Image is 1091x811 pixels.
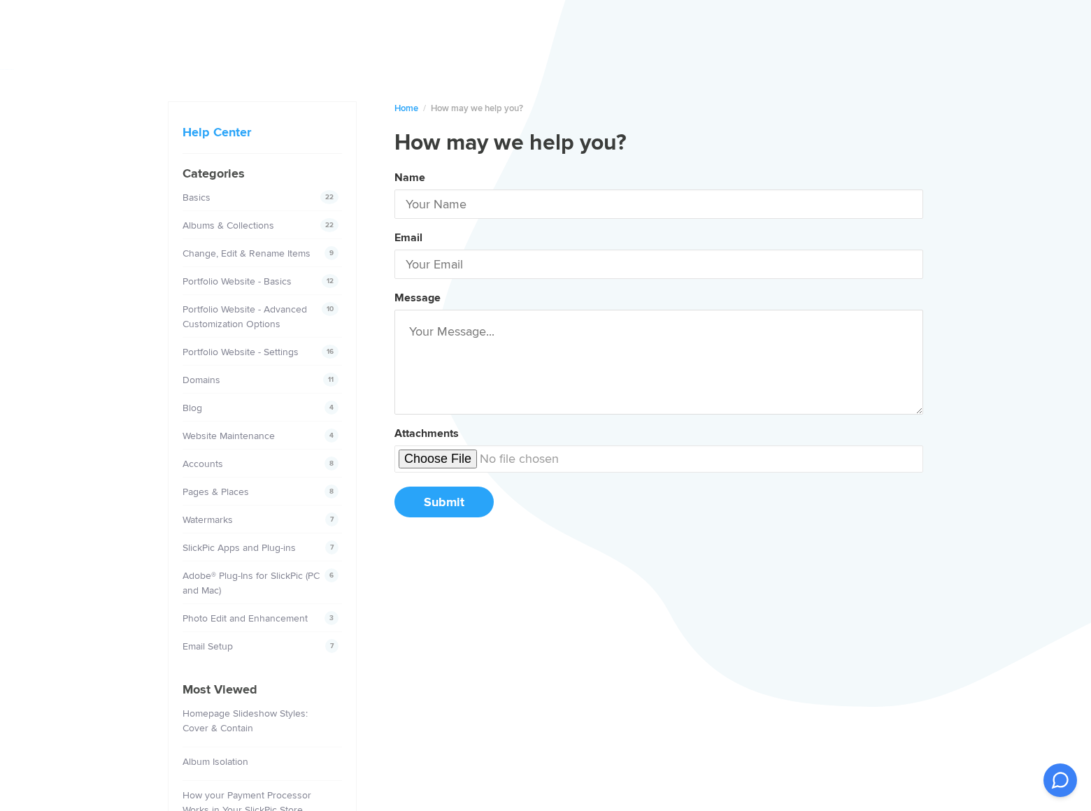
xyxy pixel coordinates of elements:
[325,246,338,260] span: 9
[325,639,338,653] span: 7
[394,291,441,305] label: Message
[322,302,338,316] span: 10
[183,612,308,624] a: Photo Edit and Enhancement
[183,640,233,652] a: Email Setup
[183,374,220,386] a: Domains
[325,540,338,554] span: 7
[325,457,338,471] span: 8
[325,429,338,443] span: 4
[394,426,459,440] label: Attachments
[183,402,202,414] a: Blog
[325,512,338,526] span: 7
[423,103,426,114] span: /
[183,192,211,203] a: Basics
[320,190,338,204] span: 22
[394,129,923,157] h1: How may we help you?
[183,570,320,596] a: Adobe® Plug-Ins for SlickPic (PC and Mac)
[322,345,338,359] span: 16
[183,756,248,768] a: Album Isolation
[323,373,338,387] span: 11
[183,346,299,358] a: Portfolio Website - Settings
[183,275,292,287] a: Portfolio Website - Basics
[394,250,923,279] input: Your Email
[325,401,338,415] span: 4
[183,486,249,498] a: Pages & Places
[183,708,308,734] a: Homepage Slideshow Styles: Cover & Contain
[394,445,923,473] input: undefined
[183,220,274,231] a: Albums & Collections
[394,189,923,219] input: Your Name
[394,166,923,532] button: NameEmailMessageAttachmentsSubmit
[325,568,338,582] span: 6
[394,487,494,517] button: Submit
[394,231,422,245] label: Email
[394,103,418,114] a: Home
[320,218,338,232] span: 22
[183,542,296,554] a: SlickPic Apps and Plug-ins
[183,124,251,140] a: Help Center
[394,171,425,185] label: Name
[183,458,223,470] a: Accounts
[325,485,338,498] span: 8
[183,247,311,259] a: Change, Edit & Rename Items
[325,611,338,625] span: 3
[183,430,275,442] a: Website Maintenance
[183,514,233,526] a: Watermarks
[322,274,338,288] span: 12
[183,164,342,183] h4: Categories
[183,680,342,699] h4: Most Viewed
[431,103,523,114] span: How may we help you?
[183,303,307,330] a: Portfolio Website - Advanced Customization Options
